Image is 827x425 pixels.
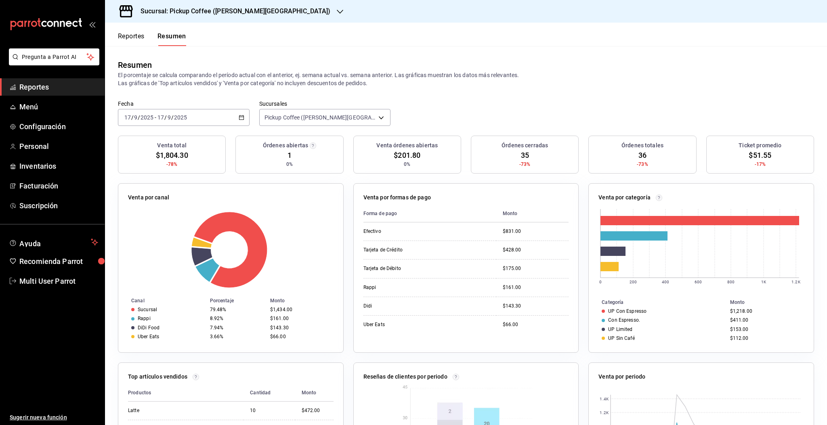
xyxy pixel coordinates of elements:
div: $472.00 [302,407,334,414]
div: Efectivo [363,228,444,235]
input: ---- [174,114,187,121]
div: $112.00 [730,335,801,341]
div: $66.00 [503,321,569,328]
text: 0 [599,280,602,284]
span: / [164,114,167,121]
span: Pregunta a Parrot AI [22,53,87,61]
div: 7.94% [210,325,264,331]
th: Categoría [589,298,726,307]
h3: Venta órdenes abiertas [376,141,438,150]
span: 1 [288,150,292,161]
span: 0% [404,161,410,168]
div: 79.48% [210,307,264,312]
input: -- [134,114,138,121]
div: Uber Eats [138,334,159,339]
div: Sucursal [138,307,157,312]
span: Inventarios [19,161,98,172]
span: Multi User Parrot [19,276,98,287]
th: Productos [128,384,243,402]
p: Venta por categoría [598,193,651,202]
div: UP Sin Café [608,335,634,341]
span: Suscripción [19,200,98,211]
div: $161.00 [503,284,569,291]
span: Pickup Coffee ([PERSON_NAME][GEOGRAPHIC_DATA]) [264,113,376,121]
text: 1.2K [600,410,609,415]
div: Uber Eats [363,321,444,328]
h3: Venta total [157,141,186,150]
div: Didi [363,303,444,310]
p: El porcentaje se calcula comparando el período actual con el anterior, ej. semana actual vs. sema... [118,71,814,87]
button: Pregunta a Parrot AI [9,48,99,65]
span: 0% [286,161,293,168]
span: Facturación [19,180,98,191]
input: ---- [140,114,154,121]
div: $1,434.00 [270,307,330,312]
span: Configuración [19,121,98,132]
label: Fecha [118,101,250,107]
div: $66.00 [270,334,330,339]
text: 800 [727,280,735,284]
p: Reseñas de clientes por periodo [363,373,447,381]
p: Venta por formas de pago [363,193,431,202]
th: Monto [727,298,814,307]
div: $161.00 [270,316,330,321]
text: 400 [662,280,669,284]
button: Resumen [157,32,186,46]
div: $143.30 [270,325,330,331]
div: DiDi Food [138,325,160,331]
th: Canal [118,296,207,305]
div: Tarjeta de Débito [363,265,444,272]
span: $51.55 [749,150,771,161]
h3: Ticket promedio [739,141,781,150]
span: -78% [166,161,178,168]
button: open_drawer_menu [89,21,95,27]
div: Tarjeta de Crédito [363,247,444,253]
p: Top artículos vendidos [128,373,187,381]
span: 35 [521,150,529,161]
div: UP Limited [608,327,632,332]
text: 1K [761,280,766,284]
div: Con Espresso. [608,317,640,323]
span: 36 [638,150,646,161]
div: 3.66% [210,334,264,339]
span: Sugerir nueva función [10,413,98,422]
th: Monto [496,205,569,222]
span: Recomienda Parrot [19,256,98,267]
button: Reportes [118,32,145,46]
div: 10 [250,407,288,414]
span: / [138,114,140,121]
input: -- [124,114,131,121]
div: $153.00 [730,327,801,332]
span: Personal [19,141,98,152]
th: Monto [267,296,343,305]
input: -- [167,114,171,121]
div: UP Con Espresso [608,308,646,314]
th: Porcentaje [207,296,267,305]
div: Latte [128,407,209,414]
span: Menú [19,101,98,112]
span: / [131,114,134,121]
span: -73% [519,161,531,168]
div: 8.92% [210,316,264,321]
span: $201.80 [394,150,420,161]
div: $411.00 [730,317,801,323]
text: 600 [695,280,702,284]
div: $831.00 [503,228,569,235]
a: Pregunta a Parrot AI [6,59,99,67]
h3: Órdenes cerradas [502,141,548,150]
div: $143.30 [503,303,569,310]
text: 1.2K [792,280,801,284]
span: - [155,114,156,121]
span: -73% [637,161,648,168]
th: Forma de pago [363,205,496,222]
label: Sucursales [259,101,391,107]
input: -- [157,114,164,121]
div: $1,218.00 [730,308,801,314]
div: $175.00 [503,265,569,272]
h3: Órdenes abiertas [263,141,308,150]
text: 200 [630,280,637,284]
h3: Órdenes totales [621,141,663,150]
p: Venta por canal [128,193,169,202]
div: Rappi [363,284,444,291]
th: Cantidad [243,384,295,402]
